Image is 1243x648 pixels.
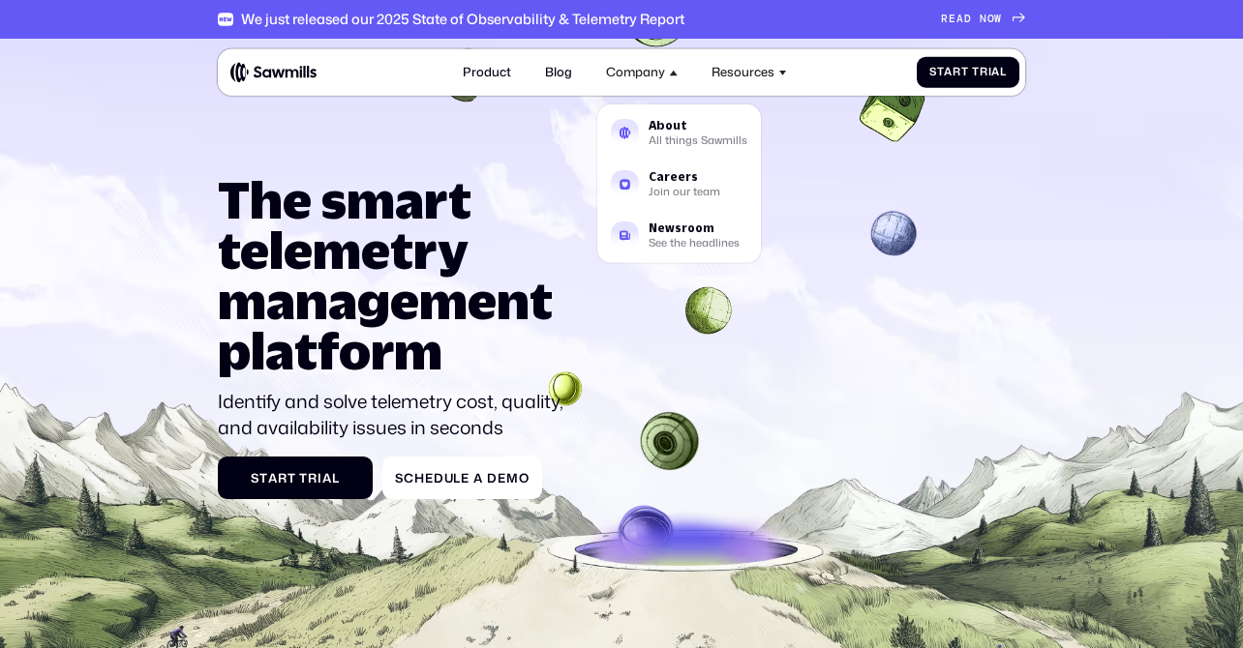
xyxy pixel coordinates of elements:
[606,65,665,79] div: Company
[649,135,747,145] div: All things Sawmills
[980,13,987,25] span: N
[602,212,757,258] a: NewsroomSee the headlines
[218,174,578,375] h1: The smart telemetry management platform
[404,471,414,486] span: c
[941,13,949,25] span: R
[703,55,797,89] div: Resources
[251,471,259,486] span: S
[991,66,1000,78] span: a
[414,471,425,486] span: h
[994,13,1002,25] span: W
[917,56,1019,88] a: StartTrial
[268,471,278,486] span: a
[332,471,340,486] span: l
[649,238,740,248] div: See the headlines
[602,109,757,156] a: AboutAll things Sawmills
[395,471,404,486] span: S
[597,89,761,263] nav: Company
[453,471,461,486] span: l
[949,13,956,25] span: E
[988,66,992,78] span: i
[602,161,757,207] a: CareersJoin our team
[425,471,434,486] span: e
[382,457,542,499] a: ScheduleaDemo
[941,13,1025,25] a: READNOW
[649,222,740,234] div: Newsroom
[597,55,687,89] div: Company
[944,66,953,78] span: a
[218,457,374,499] a: StartTrial
[980,66,988,78] span: r
[308,471,318,486] span: r
[444,471,454,486] span: u
[519,471,530,486] span: o
[498,471,506,486] span: e
[953,66,961,78] span: r
[506,471,519,486] span: m
[937,66,945,78] span: t
[434,471,444,486] span: d
[318,471,322,486] span: i
[278,471,288,486] span: r
[649,187,720,196] div: Join our team
[712,65,774,79] div: Resources
[1000,66,1007,78] span: l
[956,13,964,25] span: A
[649,171,720,183] div: Careers
[288,471,296,486] span: t
[241,11,684,27] div: We just released our 2025 State of Observability & Telemetry Report
[961,66,969,78] span: t
[299,471,308,486] span: T
[259,471,268,486] span: t
[218,389,578,441] p: Identify and solve telemetry cost, quality, and availability issues in seconds
[473,471,483,486] span: a
[649,120,747,132] div: About
[964,13,972,25] span: D
[929,66,937,78] span: S
[972,66,980,78] span: T
[487,471,498,486] span: D
[453,55,520,89] a: Product
[987,13,995,25] span: O
[461,471,470,486] span: e
[322,471,332,486] span: a
[535,55,581,89] a: Blog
